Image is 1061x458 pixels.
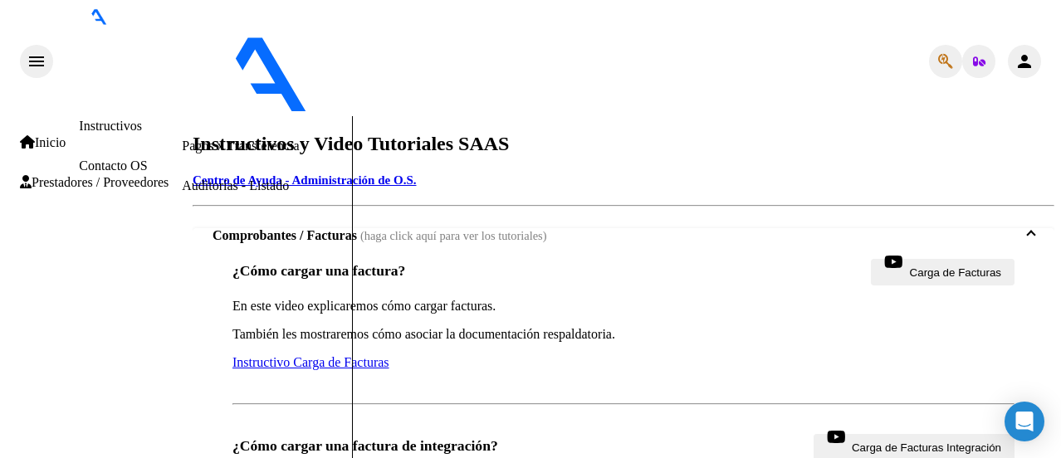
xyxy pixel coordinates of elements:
[1015,51,1034,71] mat-icon: person
[193,133,1054,155] h2: Instructivos y Video Tutoriales SAAS
[27,51,46,71] mat-icon: menu
[79,119,142,133] a: Instructivos
[232,299,1015,314] p: En este video explicaremos cómo cargar facturas.
[182,139,299,153] a: Pagos x Transferencia
[910,262,1001,283] span: Carga de Facturas
[20,175,169,190] a: Prestadores / Proveedores
[193,228,1054,243] mat-expansion-panel-header: Comprobantes / Facturas (haga click aquí para ver los tutoriales)
[360,229,547,243] span: (haga click aquí para ver los tutoriales)
[232,327,1015,342] p: También les mostraremos cómo asociar la documentación respaldatoria.
[182,178,289,192] a: Auditorías - Listado
[79,158,147,173] a: Contacto OS
[232,437,498,455] h3: ¿Cómo cargar una factura de integración?
[53,25,447,113] img: Logo SAAS
[1005,402,1044,441] div: Open Intercom Messenger
[490,101,603,115] span: - [PERSON_NAME]
[232,355,389,369] a: Instructivo Carga de Facturas
[871,259,1015,285] button: Carga de Facturas
[20,135,66,150] a: Inicio
[852,437,1001,458] span: Carga de Facturas Integración
[447,101,490,115] span: - osdop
